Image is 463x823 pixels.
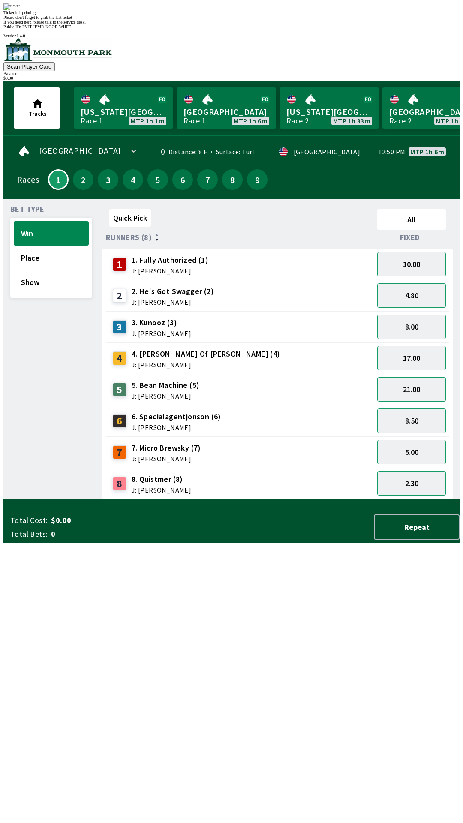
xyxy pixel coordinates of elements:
span: [US_STATE][GEOGRAPHIC_DATA] [81,106,166,117]
button: Scan Player Card [3,62,55,71]
span: Repeat [382,522,452,532]
span: Distance: 8 F [168,147,207,156]
span: Total Bets: [10,529,48,539]
span: 0 [51,529,186,539]
div: 5 [113,383,126,396]
button: 9 [247,169,268,190]
span: 5 [150,177,166,183]
div: [GEOGRAPHIC_DATA] [294,148,361,155]
button: 5.00 [377,440,446,464]
div: 4 [113,351,126,365]
span: J: [PERSON_NAME] [132,487,191,493]
button: 4 [123,169,143,190]
div: 1 [113,258,126,271]
span: Surface: Turf [207,147,255,156]
span: 21.00 [403,384,420,394]
span: 4.80 [405,291,418,300]
span: [GEOGRAPHIC_DATA] [183,106,269,117]
span: Show [21,277,81,287]
span: 8. Quistmer (8) [132,474,191,485]
button: 4.80 [377,283,446,308]
span: 2 [75,177,91,183]
span: J: [PERSON_NAME] [132,330,191,337]
span: All [381,215,442,225]
div: Please don't forget to grab the last ticket [3,15,460,20]
button: 10.00 [377,252,446,276]
span: 3. Kunooz (3) [132,317,191,328]
a: [US_STATE][GEOGRAPHIC_DATA]Race 2MTP 1h 33m [280,87,379,129]
div: Race 2 [286,117,309,124]
span: 8 [224,177,241,183]
div: 7 [113,445,126,459]
span: J: [PERSON_NAME] [132,455,201,462]
span: If you need help, please talk to the service desk. [3,20,86,24]
span: 6 [174,177,191,183]
div: Race 1 [81,117,103,124]
span: 7. Micro Brewsky (7) [132,442,201,454]
span: 1. Fully Authorized (1) [132,255,208,266]
span: 4 [125,177,141,183]
span: $0.00 [51,515,186,526]
img: venue logo [3,38,112,61]
button: 8.00 [377,315,446,339]
button: 8 [222,169,243,190]
div: 8 [113,477,126,490]
div: Race 1 [183,117,206,124]
button: 8.50 [377,408,446,433]
button: 7 [197,169,218,190]
span: 2. He's Got Swagger (2) [132,286,214,297]
span: [GEOGRAPHIC_DATA] [39,147,121,154]
div: Public ID: [3,24,460,29]
span: MTP 1h 6m [234,117,268,124]
button: 2 [73,169,93,190]
div: Fixed [374,233,449,242]
div: 3 [113,320,126,334]
button: 5 [147,169,168,190]
span: 7 [199,177,216,183]
span: [US_STATE][GEOGRAPHIC_DATA] [286,106,372,117]
span: J: [PERSON_NAME] [132,424,221,431]
button: Win [14,221,89,246]
span: 10.00 [403,259,420,269]
button: Show [14,270,89,294]
button: 2.30 [377,471,446,496]
span: PYJT-JEMR-KOOR-WHFE [22,24,71,29]
div: Runners (8) [106,233,374,242]
button: Quick Pick [109,209,151,227]
div: 2 [113,289,126,303]
span: 3 [100,177,116,183]
span: 17.00 [403,353,420,363]
div: Race 2 [389,117,412,124]
a: [US_STATE][GEOGRAPHIC_DATA]Race 1MTP 1h 1m [74,87,173,129]
button: 6 [172,169,193,190]
div: Version 1.4.0 [3,33,460,38]
div: Races [17,176,39,183]
span: Fixed [400,234,420,241]
div: Balance [3,71,460,76]
span: 2.30 [405,478,418,488]
span: 5.00 [405,447,418,457]
span: Place [21,253,81,263]
a: [GEOGRAPHIC_DATA]Race 1MTP 1h 6m [177,87,276,129]
span: 12:50 PM [378,148,405,155]
span: 4. [PERSON_NAME] Of [PERSON_NAME] (4) [132,348,280,360]
button: 1 [48,169,69,190]
button: Place [14,246,89,270]
span: 8.00 [405,322,418,332]
span: Bet Type [10,206,44,213]
div: $ 0.00 [3,76,460,81]
span: 9 [249,177,265,183]
span: MTP 1h 6m [410,148,444,155]
div: Ticket 1 of 1 printing [3,10,460,15]
span: 6. Specialagentjonson (6) [132,411,221,422]
div: 6 [113,414,126,428]
span: Tracks [29,110,47,117]
span: 8.50 [405,416,418,426]
span: Win [21,228,81,238]
button: 3 [98,169,118,190]
img: ticket [3,3,20,10]
button: Tracks [14,87,60,129]
span: 1 [51,177,66,182]
button: All [377,209,446,230]
span: J: [PERSON_NAME] [132,267,208,274]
